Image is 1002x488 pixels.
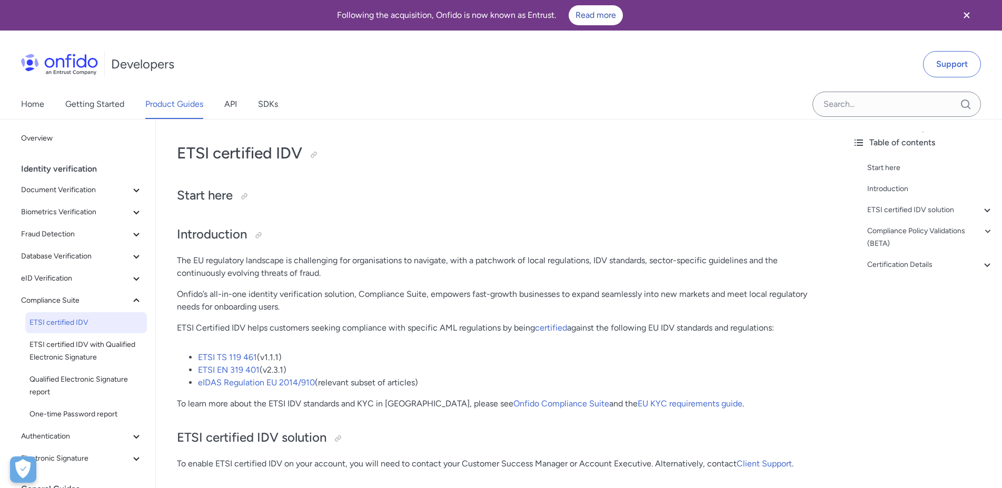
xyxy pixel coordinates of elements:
span: ETSI certified IDV [29,316,143,329]
button: Electronic Signature [17,448,147,469]
div: Following the acquisition, Onfido is now known as Entrust. [13,5,947,25]
span: Electronic Signature [21,452,130,465]
a: Overview [17,128,147,149]
a: Client Support [737,459,792,469]
a: Start here [867,162,994,174]
a: Getting Started [65,89,124,119]
span: Qualified Electronic Signature report [29,373,143,399]
button: Open Preferences [10,456,36,483]
a: Support [923,51,981,77]
h2: Start here [177,187,823,205]
a: Certification Details [867,258,994,271]
button: Authentication [17,426,147,447]
a: Onfido Compliance Suite [513,399,609,409]
button: Database Verification [17,246,147,267]
button: Close banner [947,2,986,28]
span: One-time Password report [29,408,143,421]
h1: ETSI certified IDV [177,143,823,164]
h1: Developers [111,56,174,73]
span: Biometrics Verification [21,206,130,218]
p: Onfido’s all-in-one identity verification solution, Compliance Suite, empowers fast-growth busine... [177,288,823,313]
span: Overview [21,132,143,145]
div: Identity verification [21,158,151,180]
h2: Introduction [177,226,823,244]
a: certified [535,323,567,333]
button: Document Verification [17,180,147,201]
a: API [224,89,237,119]
span: ETSI certified IDV with Qualified Electronic Signature [29,338,143,364]
input: Onfido search input field [812,92,981,117]
p: ETSI Certified IDV helps customers seeking compliance with specific AML regulations by being agai... [177,322,823,334]
div: Cookie Preferences [10,456,36,483]
span: Fraud Detection [21,228,130,241]
span: eID Verification [21,272,130,285]
span: Authentication [21,430,130,443]
a: ETSI certified IDV solution [867,204,994,216]
button: Compliance Suite [17,290,147,311]
a: ETSI certified IDV [25,312,147,333]
a: ETSI certified IDV with Qualified Electronic Signature [25,334,147,368]
p: To learn more about the ETSI IDV standards and KYC in [GEOGRAPHIC_DATA], please see and the . [177,397,823,410]
a: Introduction [867,183,994,195]
svg: Close banner [960,9,973,22]
p: The EU regulatory landscape is challenging for organisations to navigate, with a patchwork of loc... [177,254,823,280]
li: (relevant subset of articles) [198,376,823,389]
a: eIDAS Regulation EU 2014/910 [198,377,315,387]
div: Table of contents [852,136,994,149]
a: Compliance Policy Validations (BETA) [867,225,994,250]
a: ETSI EN 319 401 [198,365,260,375]
a: EU KYC requirements guide [638,399,742,409]
li: (v1.1.1) [198,351,823,364]
a: Qualified Electronic Signature report [25,369,147,403]
a: Product Guides [145,89,203,119]
img: Onfido Logo [21,54,98,75]
span: Document Verification [21,184,130,196]
button: Fraud Detection [17,224,147,245]
a: One-time Password report [25,404,147,425]
h2: ETSI certified IDV solution [177,429,823,447]
a: ETSI TS 119 461 [198,352,257,362]
a: Read more [569,5,623,25]
a: Home [21,89,44,119]
button: eID Verification [17,268,147,289]
button: Biometrics Verification [17,202,147,223]
li: (v2.3.1) [198,364,823,376]
span: Database Verification [21,250,130,263]
a: SDKs [258,89,278,119]
span: Compliance Suite [21,294,130,307]
p: To enable ETSI certified IDV on your account, you will need to contact your Customer Success Mana... [177,457,823,470]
